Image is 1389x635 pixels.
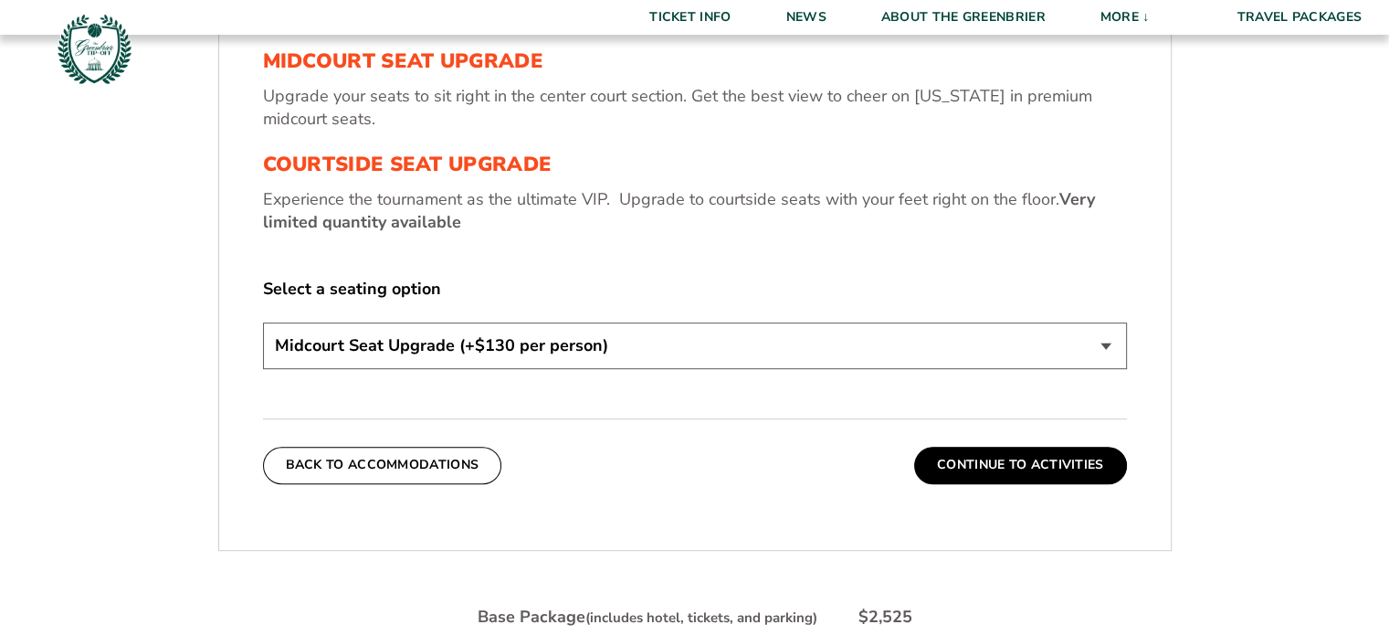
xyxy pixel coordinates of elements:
[263,188,1095,233] strong: Very limited quantity available
[263,447,502,483] button: Back To Accommodations
[263,188,1127,234] p: Experience the tournament as the ultimate VIP. Upgrade to courtside seats with your feet right on...
[263,278,1127,301] label: Select a seating option
[263,49,1127,73] h3: Midcourt Seat Upgrade
[55,9,134,89] img: Greenbrier Tip-Off
[263,85,1127,131] p: Upgrade your seats to sit right in the center court section. Get the best view to cheer on [US_ST...
[263,153,1127,176] h3: Courtside Seat Upgrade
[585,609,817,627] small: (includes hotel, tickets, and parking)
[478,606,817,629] div: Base Package
[858,606,912,629] div: $2,525
[914,447,1127,483] button: Continue To Activities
